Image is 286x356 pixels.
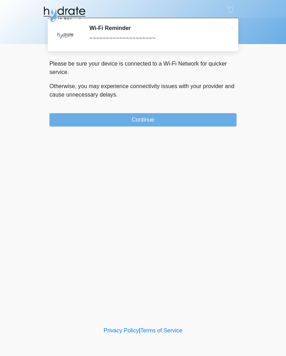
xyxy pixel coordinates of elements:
[49,82,237,99] p: Otherwise, you may experience connectivity issues with your provider and cause unnecessary delays
[104,327,139,333] a: Privacy Policy
[140,327,182,333] a: Terms of Service
[89,34,226,43] div: ~~~~~~~~~~~~~~~~~~~~
[139,327,140,333] a: |
[116,92,118,98] span: .
[49,113,237,127] button: Continue
[55,25,76,46] img: Agent Avatar
[42,5,86,23] img: Hydrate IV Bar - Fort Collins Logo
[49,60,237,76] p: Please be sure your device is connected to a Wi-Fi Network for quicker service.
